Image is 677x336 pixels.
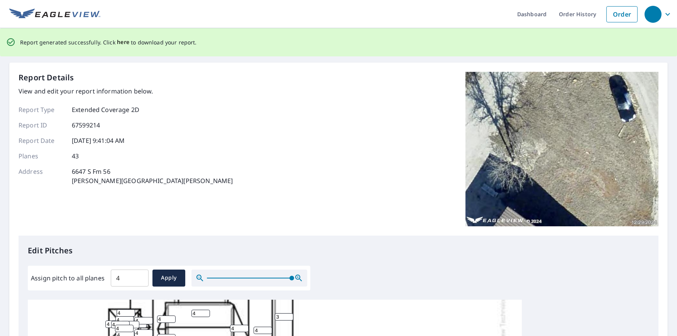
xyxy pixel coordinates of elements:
p: 6647 S Fm 56 [PERSON_NAME][GEOGRAPHIC_DATA][PERSON_NAME] [72,167,233,185]
button: here [117,37,130,47]
span: Apply [159,273,179,283]
p: Edit Pitches [28,245,649,256]
p: 43 [72,151,79,161]
p: Report Details [19,72,74,83]
p: Extended Coverage 2D [72,105,139,114]
label: Assign pitch to all planes [31,273,105,283]
button: Apply [152,270,185,287]
p: [DATE] 9:41:04 AM [72,136,125,145]
p: Report generated successfully. Click to download your report. [20,37,197,47]
p: Address [19,167,65,185]
p: Planes [19,151,65,161]
p: 67599214 [72,120,100,130]
p: Report Date [19,136,65,145]
p: View and edit your report information below. [19,87,233,96]
p: Report Type [19,105,65,114]
img: EV Logo [9,8,100,20]
input: 00.0 [111,267,149,289]
p: Report ID [19,120,65,130]
img: Top image [465,72,658,226]
a: Order [606,6,638,22]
